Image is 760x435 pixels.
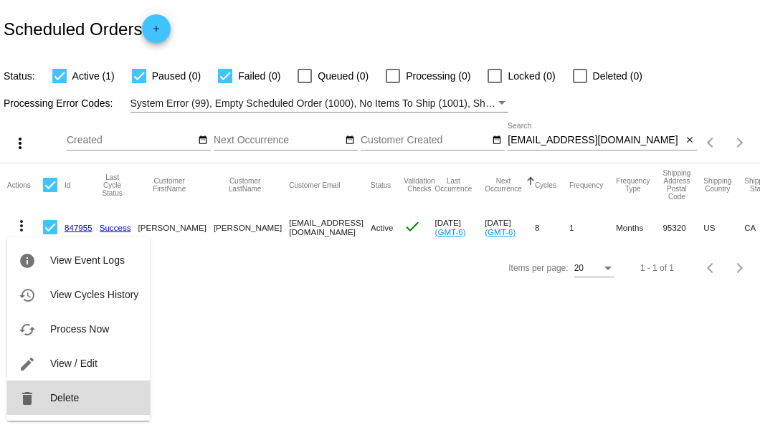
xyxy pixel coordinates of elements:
span: Delete [50,392,79,403]
span: View Cycles History [50,289,138,300]
mat-icon: history [19,287,36,304]
mat-icon: cached [19,321,36,338]
mat-icon: edit [19,355,36,373]
span: Process Now [50,323,109,335]
mat-icon: delete [19,390,36,407]
span: View Event Logs [50,254,125,266]
span: View / Edit [50,358,98,369]
mat-icon: info [19,252,36,269]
